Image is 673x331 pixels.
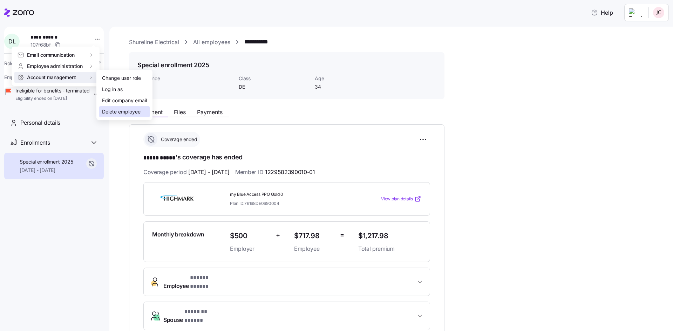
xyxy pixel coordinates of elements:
[102,108,141,116] div: Delete employee
[102,97,147,104] div: Edit company email
[102,74,141,82] div: Change user role
[27,63,83,70] span: Employee administration
[27,51,75,58] span: Email communication
[27,74,76,81] span: Account management
[102,85,123,93] div: Log in as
